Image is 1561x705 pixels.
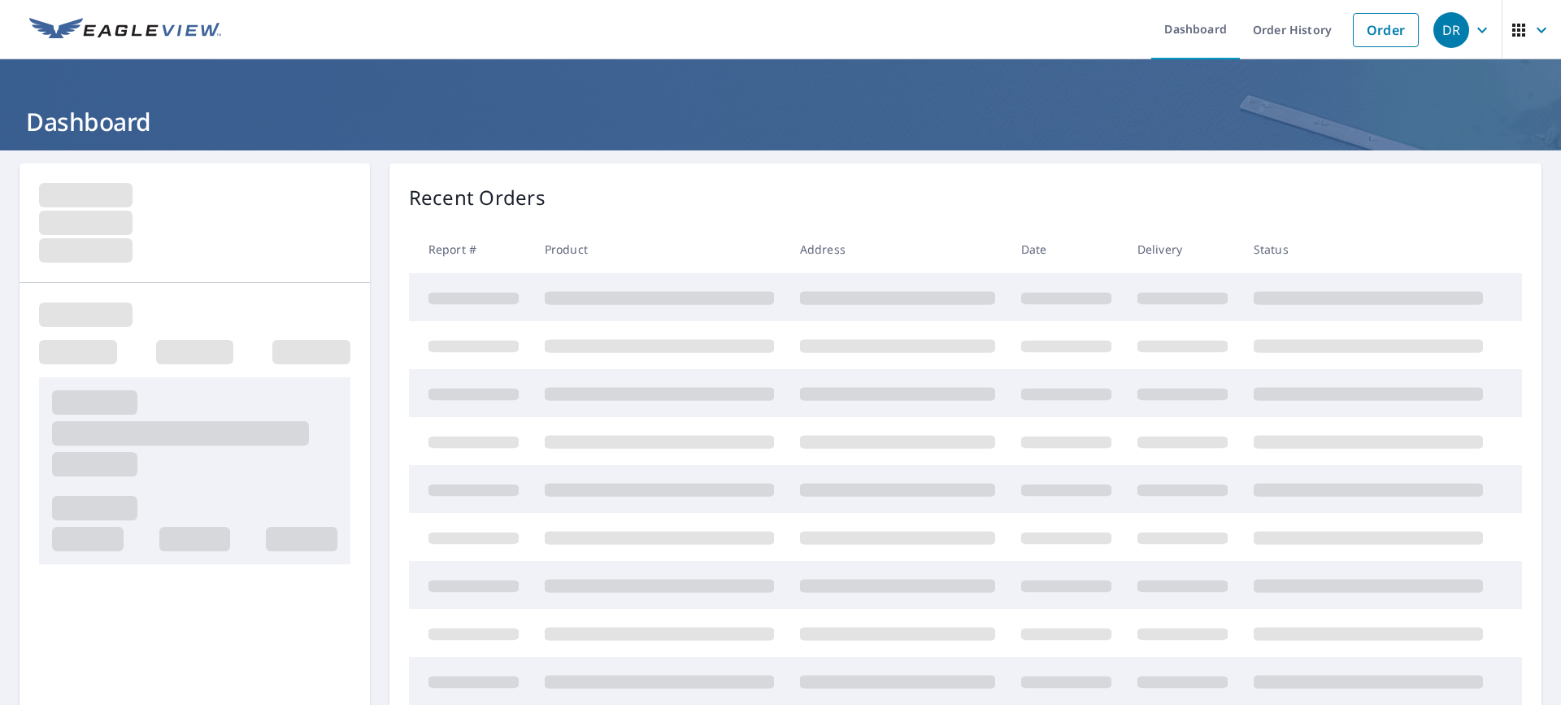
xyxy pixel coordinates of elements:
[787,225,1008,273] th: Address
[29,18,221,42] img: EV Logo
[1353,13,1419,47] a: Order
[1241,225,1496,273] th: Status
[20,105,1541,138] h1: Dashboard
[1433,12,1469,48] div: DR
[1124,225,1241,273] th: Delivery
[1008,225,1124,273] th: Date
[409,183,546,212] p: Recent Orders
[409,225,532,273] th: Report #
[532,225,787,273] th: Product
